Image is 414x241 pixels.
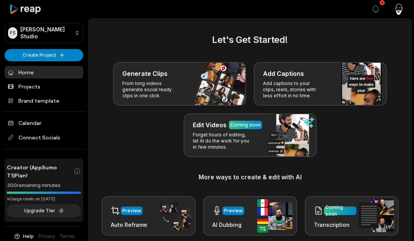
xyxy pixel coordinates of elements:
[98,172,402,182] h3: More ways to create & edit with AI
[38,233,55,240] a: Privacy
[122,207,141,214] div: Preview
[122,69,168,78] h3: Generate Clips
[359,199,394,232] img: transcription.png
[13,233,34,240] button: Help
[5,116,83,129] a: Calendar
[5,131,83,144] span: Connect Socials
[111,221,147,229] h3: Auto Reframe
[7,163,74,179] span: Creator (AppSumo T1) Plan!
[230,121,261,128] div: Coming soon
[5,94,83,107] a: Brand template
[5,80,83,93] a: Projects
[156,201,191,231] img: auto_reframe.png
[193,120,227,130] h3: Edit Videos
[8,27,17,39] div: FS
[224,207,243,214] div: Preview
[263,80,322,99] p: Add captions to your clips, reels, stories with less effort in no time.
[314,221,356,229] h3: Transcription
[212,221,244,229] h3: AI Dubbing
[7,204,81,217] button: Upgrade Tier
[5,66,83,79] a: Home
[20,26,72,40] p: [PERSON_NAME] Studio
[263,69,304,78] h3: Add Captions
[23,233,34,240] span: Help
[60,233,75,240] a: Terms
[257,199,292,233] img: ai_dubbing.png
[325,204,355,218] div: Coming soon
[122,80,182,99] p: From long videos generate social ready clips in one click.
[98,33,402,47] h2: Let's Get Started!
[193,132,252,150] p: Forget hours of editing, let AI do the work for you in few minutes.
[5,49,83,61] button: Create Project
[7,196,81,202] div: *Usage resets on [DATE]
[7,182,81,189] div: 300 remaining minutes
